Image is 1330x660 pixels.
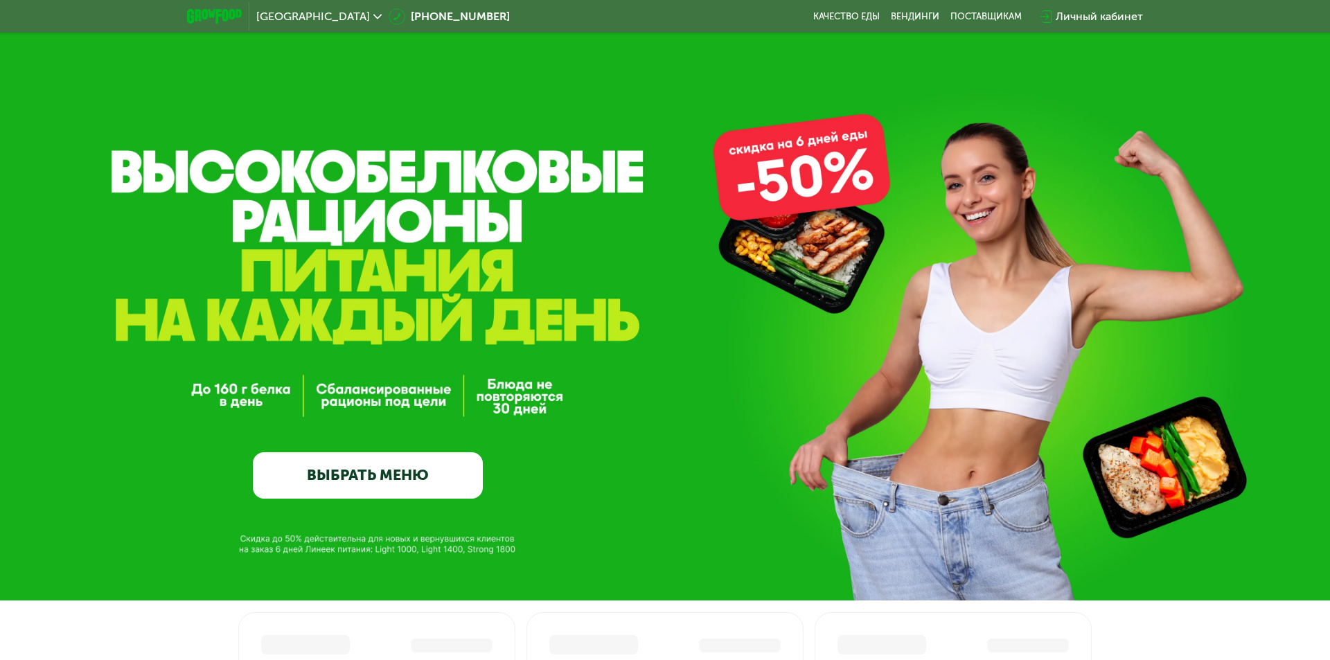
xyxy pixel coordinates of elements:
[256,11,370,22] span: [GEOGRAPHIC_DATA]
[1056,8,1143,25] div: Личный кабинет
[813,11,880,22] a: Качество еды
[389,8,510,25] a: [PHONE_NUMBER]
[253,452,483,499] a: ВЫБРАТЬ МЕНЮ
[891,11,939,22] a: Вендинги
[950,11,1022,22] div: поставщикам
